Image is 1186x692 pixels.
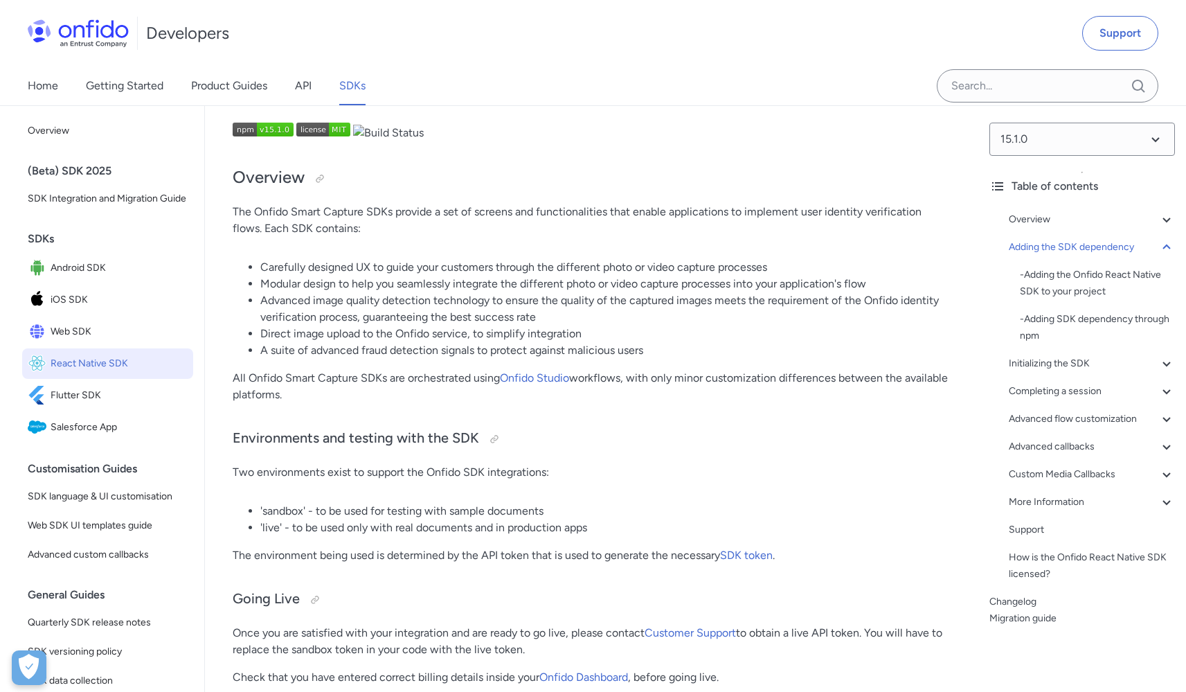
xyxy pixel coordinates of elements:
[28,322,51,341] img: IconWeb SDK
[22,380,193,411] a: IconFlutter SDKFlutter SDK
[720,549,773,562] a: SDK token
[51,386,188,405] span: Flutter SDK
[539,671,628,684] a: Onfido Dashboard
[1009,549,1175,583] a: How is the Onfido React Native SDK licensed?
[645,626,736,639] a: Customer Support
[260,276,951,292] li: Modular design to help you seamlessly integrate the different photo or video capture processes in...
[22,483,193,511] a: SDK language & UI customisation
[260,503,951,520] li: 'sandbox' - to be used for testing with sample documents
[28,386,51,405] img: IconFlutter SDK
[28,517,188,534] span: Web SDK UI templates guide
[233,123,294,136] img: npm
[233,428,951,450] h3: Environments and testing with the SDK
[28,157,199,185] div: (Beta) SDK 2025
[22,253,193,283] a: IconAndroid SDKAndroid SDK
[86,66,163,105] a: Getting Started
[22,609,193,637] a: Quarterly SDK release notes
[989,178,1175,195] div: Table of contents
[233,370,951,403] p: All Onfido Smart Capture SDKs are orchestrated using workflows, with only minor customization dif...
[22,317,193,347] a: IconWeb SDKWeb SDK
[353,125,424,141] img: Build Status
[260,259,951,276] li: Carefully designed UX to guide your customers through the different photo or video capture processes
[1009,383,1175,400] a: Completing a session
[260,520,951,536] li: 'live' - to be used only with real documents and in production apps
[295,66,312,105] a: API
[233,625,951,658] p: Once you are satisfied with your integration and are ready to go live, please contact to obtain a...
[28,190,188,207] span: SDK Integration and Migration Guide
[233,589,951,611] h3: Going Live
[22,185,193,213] a: SDK Integration and Migration Guide
[51,290,188,310] span: iOS SDK
[191,66,267,105] a: Product Guides
[22,348,193,379] a: IconReact Native SDKReact Native SDK
[28,225,199,253] div: SDKs
[28,19,129,47] img: Onfido Logo
[28,258,51,278] img: IconAndroid SDK
[1009,494,1175,511] a: More Information
[233,166,951,190] h2: Overview
[1020,267,1175,300] a: -Adding the Onfido React Native SDK to your project
[260,326,951,342] li: Direct image upload to the Onfido service, to simplify integration
[28,488,188,505] span: SDK language & UI customisation
[233,204,951,237] p: The Onfido Smart Capture SDKs provide a set of screens and functionalities that enable applicatio...
[1009,522,1175,538] a: Support
[28,66,58,105] a: Home
[1009,355,1175,372] a: Initializing the SDK
[1020,311,1175,344] div: - Adding SDK dependency through npm
[22,412,193,443] a: IconSalesforce AppSalesforce App
[51,322,188,341] span: Web SDK
[937,69,1158,103] input: Onfido search input field
[51,258,188,278] span: Android SDK
[22,512,193,540] a: Web SDK UI templates guide
[1020,311,1175,344] a: -Adding SDK dependency through npm
[1082,16,1158,51] a: Support
[1009,411,1175,427] a: Advanced flow customization
[989,610,1175,627] a: Migration guide
[28,644,188,660] span: SDK versioning policy
[260,292,951,326] li: Advanced image quality detection technology to ensure the quality of the captured images meets th...
[339,66,366,105] a: SDKs
[12,650,46,685] div: Cookie Preferences
[296,123,350,136] img: NPM
[146,22,229,44] h1: Developers
[28,455,199,483] div: Customisation Guides
[1020,267,1175,300] div: - Adding the Onfido React Native SDK to your project
[989,594,1175,610] a: Changelog
[28,581,199,609] div: General Guides
[22,285,193,315] a: IconiOS SDKiOS SDK
[233,464,951,481] p: Two environments exist to support the Onfido SDK integrations:
[1009,466,1175,483] a: Custom Media Callbacks
[22,117,193,145] a: Overview
[233,547,951,564] p: The environment being used is determined by the API token that is used to generate the necessary .
[28,673,188,689] span: SDK data collection
[28,418,51,437] img: IconSalesforce App
[28,123,188,139] span: Overview
[28,547,188,563] span: Advanced custom callbacks
[12,650,46,685] button: Open Preferences
[233,669,951,686] p: Check that you have entered correct billing details inside your , before going live.
[28,290,51,310] img: IconiOS SDK
[500,371,569,384] a: Onfido Studio
[1009,211,1175,228] a: Overview
[51,354,188,373] span: React Native SDK
[22,541,193,569] a: Advanced custom callbacks
[51,418,188,437] span: Salesforce App
[28,614,188,631] span: Quarterly SDK release notes
[260,342,951,359] li: A suite of advanced fraud detection signals to protect against malicious users
[28,354,51,373] img: IconReact Native SDK
[1009,438,1175,455] a: Advanced callbacks
[22,638,193,666] a: SDK versioning policy
[1009,239,1175,256] a: Adding the SDK dependency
